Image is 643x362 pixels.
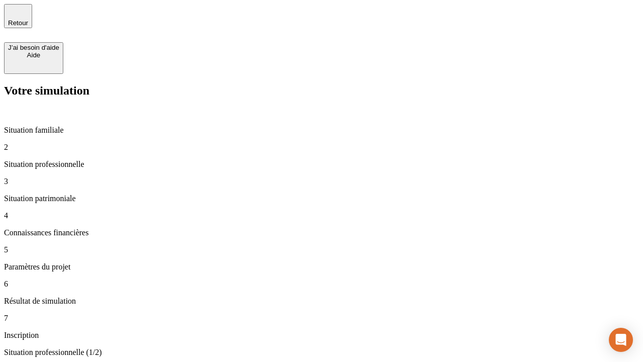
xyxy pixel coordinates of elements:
p: 6 [4,280,639,289]
button: J’ai besoin d'aideAide [4,42,63,74]
p: Inscription [4,331,639,340]
div: Open Intercom Messenger [609,328,633,352]
h2: Votre simulation [4,84,639,98]
p: Situation professionnelle (1/2) [4,348,639,357]
p: Paramètres du projet [4,262,639,271]
p: 3 [4,177,639,186]
div: J’ai besoin d'aide [8,44,59,51]
p: 5 [4,245,639,254]
p: Connaissances financières [4,228,639,237]
span: Retour [8,19,28,27]
p: Situation professionnelle [4,160,639,169]
p: 4 [4,211,639,220]
p: 2 [4,143,639,152]
button: Retour [4,4,32,28]
p: Situation patrimoniale [4,194,639,203]
p: 7 [4,314,639,323]
div: Aide [8,51,59,59]
p: Situation familiale [4,126,639,135]
p: Résultat de simulation [4,297,639,306]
